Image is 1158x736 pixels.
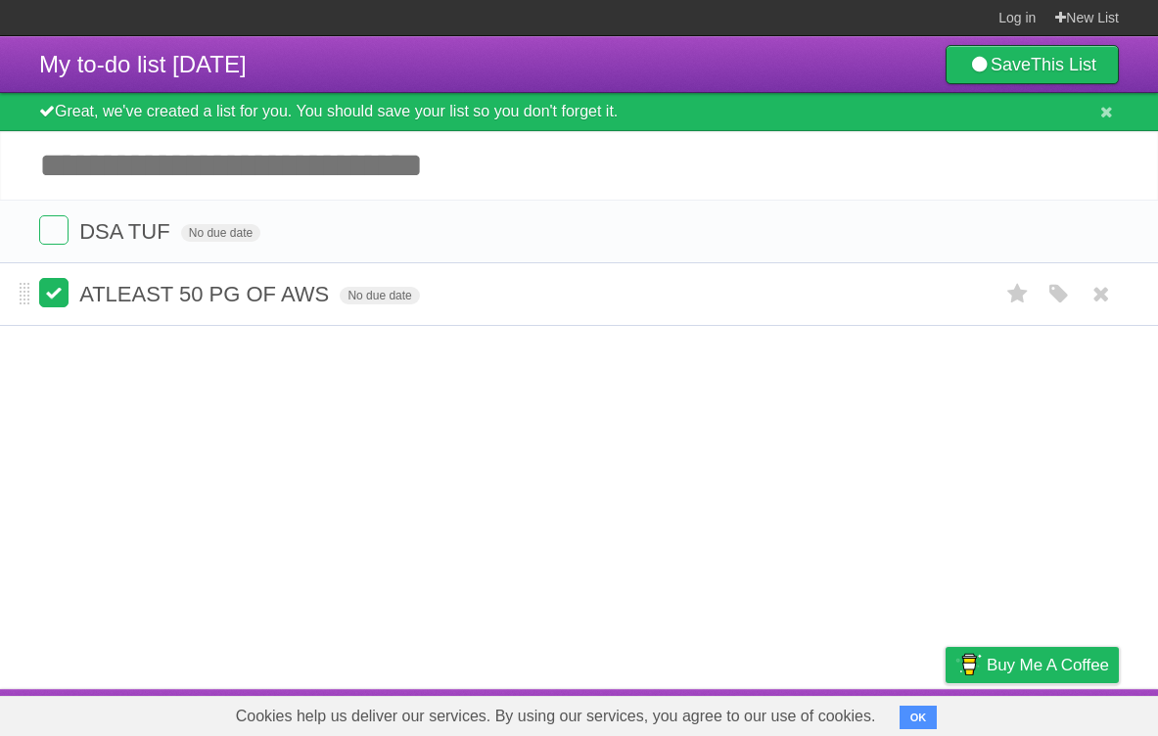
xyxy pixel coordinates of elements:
[216,697,896,736] span: Cookies help us deliver our services. By using our services, you agree to our use of cookies.
[854,694,897,731] a: Terms
[946,647,1119,683] a: Buy me a coffee
[39,278,69,307] label: Done
[39,215,69,245] label: Done
[1031,55,1096,74] b: This List
[79,282,334,306] span: ATLEAST 50 PG OF AWS
[685,694,726,731] a: About
[999,278,1037,310] label: Star task
[955,648,982,681] img: Buy me a coffee
[39,51,247,77] span: My to-do list [DATE]
[996,694,1119,731] a: Suggest a feature
[946,45,1119,84] a: SaveThis List
[920,694,971,731] a: Privacy
[900,706,938,729] button: OK
[181,224,260,242] span: No due date
[340,287,419,304] span: No due date
[750,694,829,731] a: Developers
[79,219,175,244] span: DSA TUF
[987,648,1109,682] span: Buy me a coffee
